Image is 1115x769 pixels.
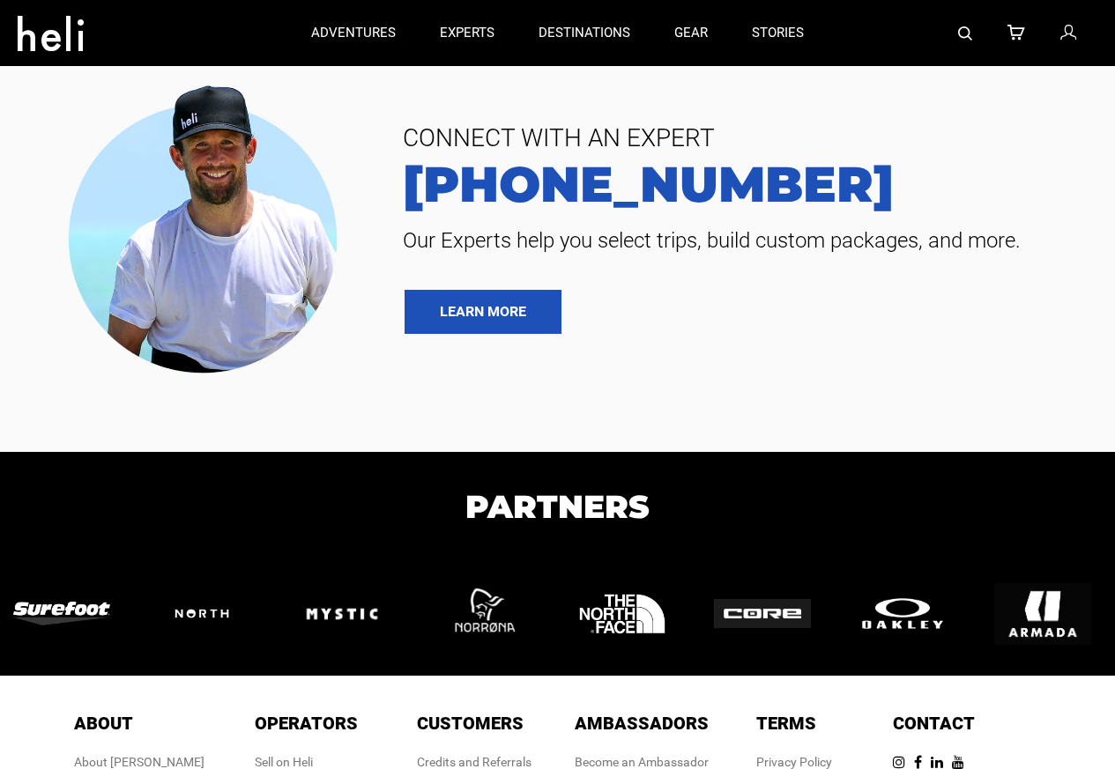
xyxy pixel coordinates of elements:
[417,755,531,769] a: Credits and Referrals
[434,566,548,662] img: logo
[13,602,128,625] img: logo
[756,713,816,734] span: Terms
[417,713,524,734] span: Customers
[994,566,1109,662] img: logo
[405,290,561,334] a: LEARN MORE
[390,159,1089,209] a: [PHONE_NUMBER]
[390,226,1089,255] span: Our Experts help you select trips, build custom packages, and more.
[893,713,975,734] span: Contact
[390,117,1089,159] span: CONNECT WITH AN EXPERT
[575,755,709,769] a: Become an Ambassador
[756,755,832,769] a: Privacy Policy
[575,713,709,734] span: Ambassadors
[153,588,268,640] img: logo
[574,566,688,662] img: logo
[311,24,396,42] p: adventures
[440,24,494,42] p: experts
[74,713,133,734] span: About
[294,566,408,662] img: logo
[255,713,358,734] span: Operators
[55,70,363,381] img: contact our team
[539,24,630,42] p: destinations
[714,599,829,629] img: logo
[958,26,972,41] img: search-bar-icon.svg
[854,595,969,633] img: logo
